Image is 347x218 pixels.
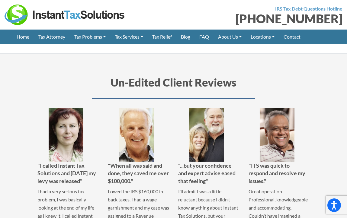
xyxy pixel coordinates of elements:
[176,30,195,44] a: Blog
[279,30,305,44] a: Contact
[38,75,310,99] h3: Un-Edited Client Reviews
[214,30,246,44] a: About Us
[275,6,342,11] strong: IRS Tax Debt Questions Hotline
[110,30,148,44] a: Tax Services
[12,30,34,44] a: Home
[178,162,240,185] h5: "...but your confidence and expert advise eased that feeling"
[5,11,125,17] a: Instant Tax Solutions Logo
[119,108,154,162] img: Joseph H.
[249,162,310,185] h5: "ITS was quick to respond and resolve my issues."
[246,30,279,44] a: Locations
[189,108,224,162] img: Debbie and Dennis S.
[260,108,294,162] img: Stephen N.
[34,30,70,44] a: Tax Attorney
[148,30,176,44] a: Tax Relief
[5,5,125,25] img: Instant Tax Solutions Logo
[195,30,214,44] a: FAQ
[70,30,110,44] a: Tax Problems
[49,108,83,162] img: Kathleen R.
[178,13,343,25] div: [PHONE_NUMBER]
[38,162,99,185] h5: "I called Instant Tax Solutions and [DATE] my levy was released"
[108,162,169,185] h5: "When all was said and done, they saved me over $100,000."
